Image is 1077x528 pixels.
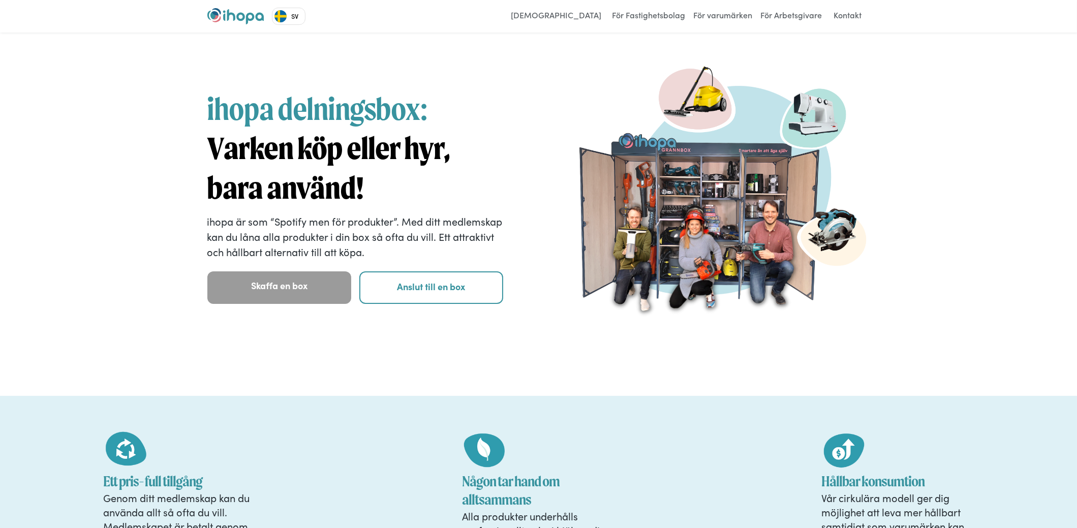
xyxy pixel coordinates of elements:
h1: Hållbar konsumtion [821,472,974,490]
span: ihopa delningsbox: [207,90,428,127]
a: För Fastighetsbolag [610,8,688,24]
strong: Varken köp eller hyr, bara använd! [207,130,450,206]
h1: Ett pris- full tillgång [103,472,256,490]
a: För varumärken [691,8,755,24]
a: Kontakt [828,8,868,24]
a: [DEMOGRAPHIC_DATA] [506,8,607,24]
a: home [207,8,264,24]
p: ihopa är som “Spotify men för produkter”. Med ditt medlemskap kan du låna alla produkter i din bo... [207,213,504,259]
a: Skaffa en box [207,271,351,304]
img: ihopa logo [207,8,264,24]
div: Language [272,8,305,25]
h1: Någon tar hand om alltsammans [462,472,614,509]
a: Anslut till en box [359,271,503,304]
aside: Language selected: Svenska [272,8,305,25]
a: För Arbetsgivare [758,8,825,24]
a: SV [272,8,305,24]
